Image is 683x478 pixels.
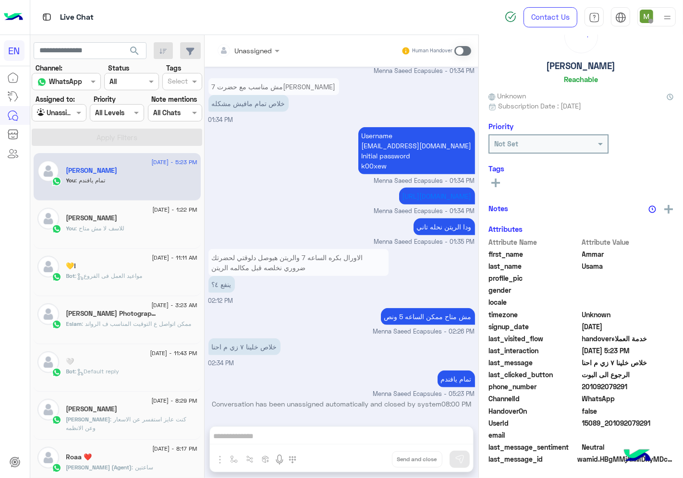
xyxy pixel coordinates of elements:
[374,207,475,216] span: Menna Saeed Ecapsules - 01:34 PM
[582,358,674,368] span: خلاص خلينا ٧ زي م احنا
[82,320,192,327] span: ممكن اتواصل ع التوقيت المناسب ف الرواند
[488,261,580,271] span: last_name
[488,442,580,452] span: last_message_sentiment
[373,327,475,336] span: Menna Saeed Ecapsules - 02:26 PM
[32,129,202,146] button: Apply Filters
[151,396,197,405] span: [DATE] - 8:29 PM
[66,320,82,327] span: Eslam
[37,256,59,277] img: defaultAdmin.png
[582,261,674,271] span: Usama
[582,430,674,440] span: null
[488,297,580,307] span: locale
[66,167,118,175] h5: Ammar Usama
[66,358,74,366] h5: 🤍
[374,238,475,247] span: Menna Saeed Ecapsules - 01:35 PM
[582,418,674,428] span: 15089_201092079291
[567,23,595,50] div: loading...
[37,351,59,373] img: defaultAdmin.png
[52,320,61,329] img: WhatsApp
[151,94,197,104] label: Note mentions
[392,451,442,467] button: Send and close
[37,303,59,325] img: defaultAdmin.png
[151,158,197,167] span: [DATE] - 5:23 PM
[374,177,475,186] span: Menna Saeed Ecapsules - 01:34 PM
[208,95,289,112] p: 12/8/2025, 1:34 PM
[37,399,59,420] img: defaultAdmin.png
[412,47,452,55] small: Human Handover
[166,76,188,88] div: Select
[152,444,197,453] span: [DATE] - 8:17 PM
[374,67,475,76] span: Menna Saeed Ecapsules - 01:34 PM
[582,322,674,332] span: 2025-08-11T16:26:34.719Z
[488,346,580,356] span: last_interaction
[37,208,59,229] img: defaultAdmin.png
[488,164,673,173] h6: Tags
[52,415,61,425] img: WhatsApp
[41,11,53,23] img: tab
[582,334,674,344] span: handoverخدمة العملاء
[152,205,197,214] span: [DATE] - 1:22 PM
[582,406,674,416] span: false
[60,11,94,24] p: Live Chat
[488,225,523,233] h6: Attributes
[75,272,143,279] span: : مواعيد العمل فى الفروع
[547,60,616,72] h5: [PERSON_NAME]
[441,400,471,408] span: 08:00 PM
[582,382,674,392] span: 201092079291
[648,205,656,213] img: notes
[585,7,604,27] a: tab
[208,78,339,95] p: 12/8/2025, 1:34 PM
[488,322,580,332] span: signup_date
[94,94,116,104] label: Priority
[208,297,233,304] span: 02:12 PM
[402,192,472,200] a: [URL][DOMAIN_NAME]
[66,225,76,232] span: You
[208,359,234,367] span: 02:34 PM
[66,405,118,413] h5: Ahmed Tallat
[4,7,23,27] img: Logo
[66,416,110,423] span: [PERSON_NAME]
[66,262,76,270] h5: 💛!
[582,394,674,404] span: 2
[108,63,129,73] label: Status
[577,454,673,464] span: wamid.HBgMMjAxMDkyMDc5MjkxFQIAEhggOUQzRDgxOEZCOUQ4Q0Q3MzM1QjBERkI0N0FFRUNDMUYA
[621,440,654,473] img: hulul-logo.png
[66,416,187,431] span: كنت عايز استفسر عن الاسعار وعن الانظمه
[52,463,61,473] img: WhatsApp
[564,75,598,84] h6: Reachable
[582,370,674,380] span: الرجوع الى البوت
[505,11,516,23] img: spinner
[373,390,475,399] span: Menna Saeed Ecapsules - 05:23 PM
[52,224,61,234] img: WhatsApp
[208,399,475,409] p: Conversation has been unassigned automatically and closed by system
[52,272,61,282] img: WhatsApp
[152,253,197,262] span: [DATE] - 11:11 AM
[488,204,508,213] h6: Notes
[150,349,197,358] span: [DATE] - 11:43 PM
[208,116,233,123] span: 01:34 PM
[524,7,577,27] a: Contact Us
[36,63,62,73] label: Channel:
[640,10,653,23] img: userImage
[582,346,674,356] span: 2025-08-12T14:23:54.748Z
[358,127,475,174] p: 12/8/2025, 1:34 PM
[488,310,580,320] span: timezone
[438,370,475,387] p: 12/8/2025, 5:23 PM
[498,101,581,111] span: Subscription Date : [DATE]
[488,370,580,380] span: last_clicked_button
[582,249,674,259] span: Ammar
[488,382,580,392] span: phone_number
[582,442,674,452] span: 0
[488,237,580,247] span: Attribute Name
[664,205,673,214] img: add
[488,394,580,404] span: ChannelId
[123,42,146,63] button: search
[488,122,513,131] h6: Priority
[488,91,526,101] span: Unknown
[208,276,235,293] p: 12/8/2025, 2:12 PM
[36,94,75,104] label: Assigned to:
[488,454,575,464] span: last_message_id
[488,406,580,416] span: HandoverOn
[582,285,674,295] span: null
[488,358,580,368] span: last_message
